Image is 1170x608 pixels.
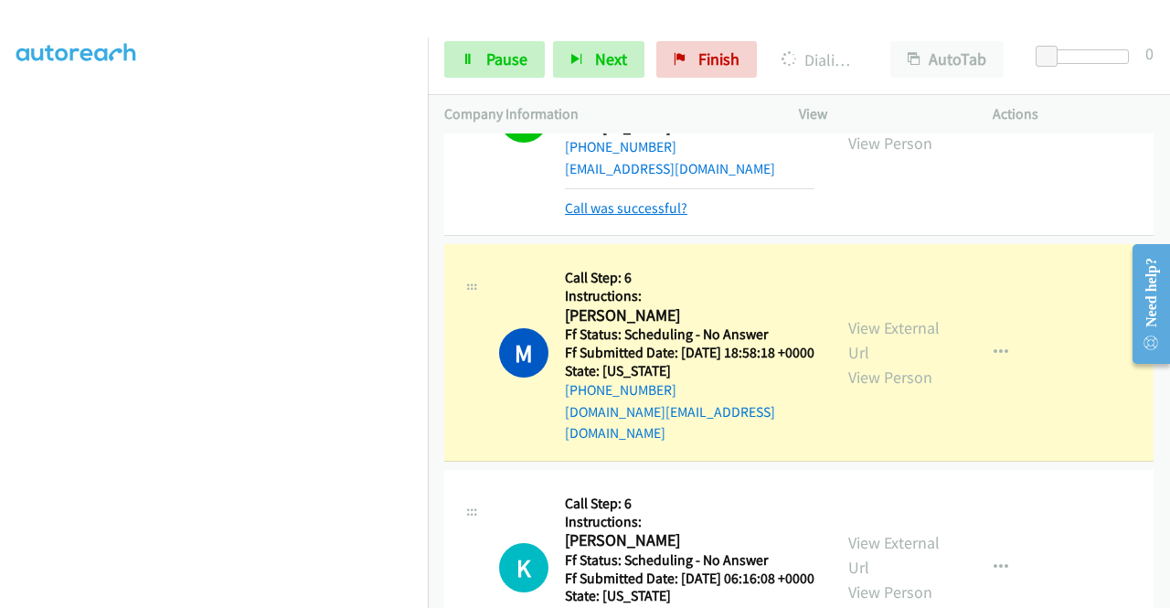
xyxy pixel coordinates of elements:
h5: Ff Submitted Date: [DATE] 18:58:18 +0000 [565,344,815,362]
h5: Call Step: 6 [565,269,815,287]
div: 0 [1145,41,1154,66]
a: Call was successful? [565,199,687,217]
a: View Person [848,133,932,154]
iframe: Resource Center [1118,231,1170,377]
button: Next [553,41,644,78]
p: Dialing [PERSON_NAME] [782,48,857,72]
h5: Instructions: [565,287,815,305]
h5: Ff Status: Scheduling - No Answer [565,325,815,344]
a: View External Url [848,317,940,363]
h5: Instructions: [565,513,814,531]
p: Actions [993,103,1154,125]
h1: K [499,543,548,592]
p: View [799,103,960,125]
div: Delay between calls (in seconds) [1045,49,1129,64]
div: The call is yet to be attempted [499,543,548,592]
h5: Call Step: 6 [565,495,814,513]
h5: State: [US_STATE] [565,587,814,605]
h5: State: [US_STATE] [565,362,815,380]
span: Finish [698,48,739,69]
a: [EMAIL_ADDRESS][DOMAIN_NAME] [565,160,775,177]
h2: [PERSON_NAME] [565,530,814,551]
h5: Ff Submitted Date: [DATE] 06:16:08 +0000 [565,570,814,588]
button: AutoTab [890,41,1004,78]
h2: [PERSON_NAME] [565,305,815,326]
span: Next [595,48,627,69]
a: View Person [848,367,932,388]
h1: M [499,328,548,378]
a: [PHONE_NUMBER] [565,381,676,399]
a: View Person [848,581,932,603]
p: Company Information [444,103,766,125]
a: Finish [656,41,757,78]
a: [DOMAIN_NAME][EMAIL_ADDRESS][DOMAIN_NAME] [565,403,775,443]
span: Pause [486,48,527,69]
a: [PHONE_NUMBER] [565,138,676,155]
a: Pause [444,41,545,78]
a: View External Url [848,532,940,578]
h5: Ff Status: Scheduling - No Answer [565,551,814,570]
